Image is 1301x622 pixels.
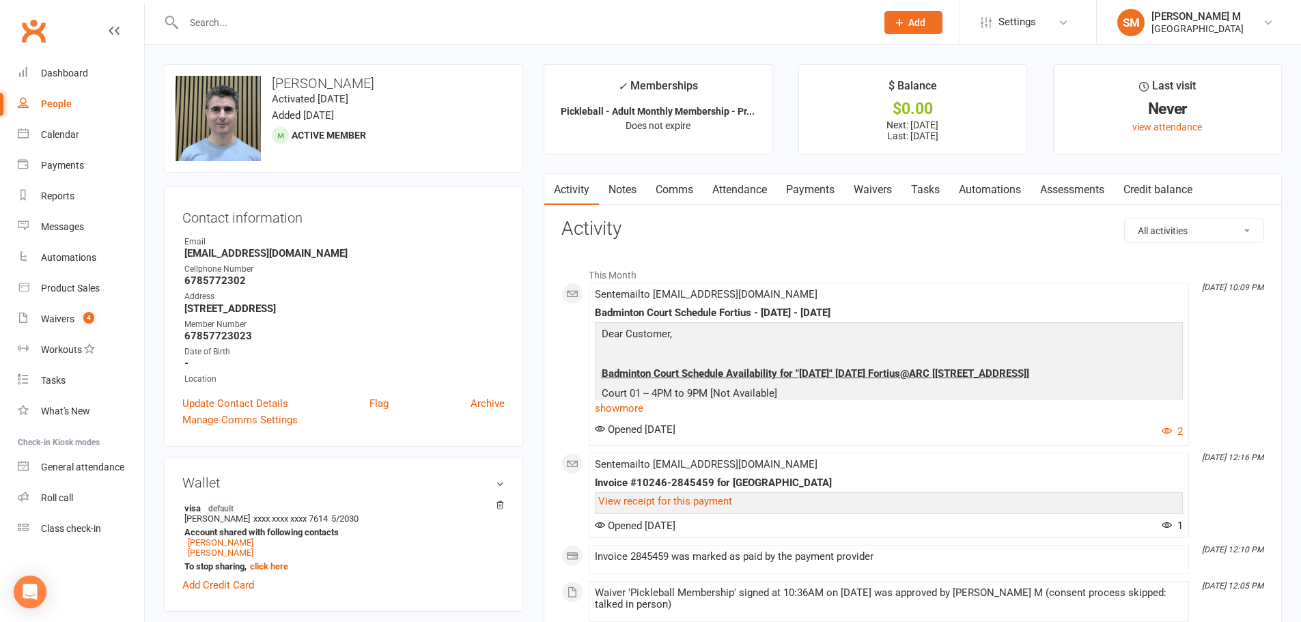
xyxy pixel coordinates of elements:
[272,93,348,105] time: Activated [DATE]
[1132,122,1202,132] a: view attendance
[41,283,100,294] div: Product Sales
[889,77,937,102] div: $ Balance
[250,561,288,571] a: click here
[184,274,505,287] strong: 6785772302
[1202,545,1263,554] i: [DATE] 12:10 PM
[272,109,334,122] time: Added [DATE]
[184,527,498,537] strong: Account shared with following contacts
[646,174,703,206] a: Comms
[901,174,949,206] a: Tasks
[182,475,505,490] h3: Wallet
[18,242,144,273] a: Automations
[184,373,505,386] div: Location
[14,576,46,608] div: Open Intercom Messenger
[41,492,73,503] div: Roll call
[41,344,82,355] div: Workouts
[184,247,505,259] strong: [EMAIL_ADDRESS][DOMAIN_NAME]
[561,261,1264,283] li: This Month
[18,89,144,119] a: People
[292,130,366,141] span: Active member
[18,483,144,513] a: Roll call
[331,513,359,524] span: 5/2030
[182,500,505,574] li: [PERSON_NAME]
[1139,77,1196,102] div: Last visit
[184,345,505,358] div: Date of Birth
[41,221,84,232] div: Messages
[18,212,144,242] a: Messages
[777,174,844,206] a: Payments
[18,335,144,365] a: Workouts
[18,365,144,396] a: Tasks
[369,395,389,412] a: Flag
[184,330,505,342] strong: 67857723023
[1202,581,1263,591] i: [DATE] 12:05 PM
[41,523,101,534] div: Class check-in
[176,76,512,91] h3: [PERSON_NAME]
[41,406,90,416] div: What's New
[83,312,94,324] span: 4
[184,503,498,513] strong: visa
[41,375,66,386] div: Tasks
[16,14,51,48] a: Clubworx
[188,537,253,548] a: [PERSON_NAME]
[626,120,690,131] span: Does not expire
[561,106,755,117] strong: Pickleball - Adult Monthly Membership - Pr...
[908,17,925,28] span: Add
[595,288,817,300] span: Sent email to [EMAIL_ADDRESS][DOMAIN_NAME]
[595,399,1183,418] a: show more
[18,119,144,150] a: Calendar
[599,174,646,206] a: Notes
[18,58,144,89] a: Dashboard
[18,181,144,212] a: Reports
[188,548,253,558] a: [PERSON_NAME]
[18,304,144,335] a: Waivers 4
[41,98,72,109] div: People
[595,423,675,436] span: Opened [DATE]
[41,160,84,171] div: Payments
[41,462,124,472] div: General attendance
[598,326,1179,345] p: Dear Customer,
[41,190,74,201] div: Reports
[595,307,1183,319] div: Badminton Court Schedule Fortius - [DATE] - [DATE]
[998,7,1036,38] span: Settings
[598,385,1179,405] p: Court 01 -- 4PM to 9PM [Not Available]
[182,395,288,412] a: Update Contact Details
[544,174,599,206] a: Activity
[598,495,732,507] a: View receipt for this payment
[41,313,74,324] div: Waivers
[180,13,867,32] input: Search...
[595,587,1183,610] div: Waiver 'Pickleball Membership' signed at 10:36AM on [DATE] was approved by [PERSON_NAME] M (conse...
[182,577,254,593] a: Add Credit Card
[176,76,261,161] img: image1754362153.png
[1202,283,1263,292] i: [DATE] 10:09 PM
[18,273,144,304] a: Product Sales
[884,11,942,34] button: Add
[1151,10,1244,23] div: [PERSON_NAME] M
[1114,174,1202,206] a: Credit balance
[602,367,1029,380] span: Badminton Court Schedule Availability for "[DATE]" [DATE] Fortius@ARC [[STREET_ADDRESS]]
[1066,102,1269,116] div: Never
[1151,23,1244,35] div: [GEOGRAPHIC_DATA]
[618,77,698,102] div: Memberships
[18,513,144,544] a: Class kiosk mode
[811,119,1014,141] p: Next: [DATE] Last: [DATE]
[18,452,144,483] a: General attendance kiosk mode
[595,520,675,532] span: Opened [DATE]
[1202,453,1263,462] i: [DATE] 12:16 PM
[184,318,505,331] div: Member Number
[41,68,88,79] div: Dashboard
[703,174,777,206] a: Attendance
[184,357,505,369] strong: -
[184,263,505,276] div: Cellphone Number
[182,205,505,225] h3: Contact information
[184,302,505,315] strong: [STREET_ADDRESS]
[1162,520,1183,532] span: 1
[595,477,1183,489] div: Invoice #10246-2845459 for [GEOGRAPHIC_DATA]
[184,236,505,249] div: Email
[1117,9,1145,36] div: SM
[561,218,1264,240] h3: Activity
[18,396,144,427] a: What's New
[1031,174,1114,206] a: Assessments
[811,102,1014,116] div: $0.00
[595,458,817,470] span: Sent email to [EMAIL_ADDRESS][DOMAIN_NAME]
